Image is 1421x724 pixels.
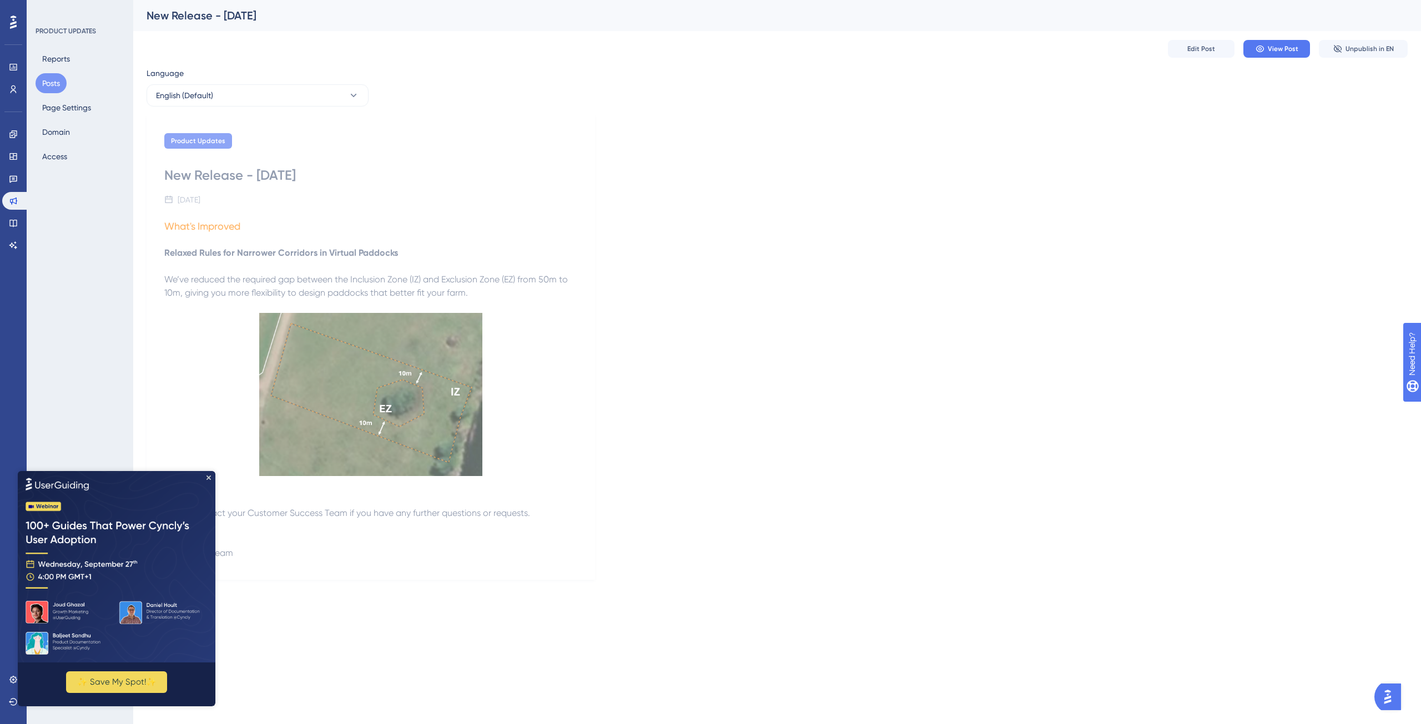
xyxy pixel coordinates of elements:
span: Unpublish in EN [1346,44,1394,53]
button: Domain [36,122,77,142]
div: New Release - [DATE] [164,166,577,184]
iframe: UserGuiding AI Assistant Launcher [1374,680,1408,713]
button: Page Settings [36,98,98,118]
button: View Post [1243,40,1310,58]
span: Please contact your Customer Success Team if you have any further questions or requests. [164,508,530,518]
span: English (Default) [156,89,213,102]
div: [DATE] [178,193,200,206]
div: New Release - [DATE] [147,8,1380,23]
span: Edit Post [1187,44,1215,53]
button: ✨ Save My Spot!✨ [48,200,149,222]
span: Language [147,67,184,80]
button: Unpublish in EN [1319,40,1408,58]
button: Posts [36,73,67,93]
div: Product Updates [164,133,232,149]
span: Need Help? [26,3,69,16]
div: PRODUCT UPDATES [36,27,96,36]
strong: Relaxed Rules for Narrower Corridors in Virtual Paddocks [164,247,398,258]
button: Reports [36,49,77,69]
button: Access [36,146,74,166]
span: View Post [1268,44,1298,53]
div: Close Preview [189,4,193,9]
span: We’ve reduced the required gap between the Inclusion Zone (IZ) and Exclusion Zone (EZ) from 50m t... [164,274,570,298]
button: Edit Post [1168,40,1234,58]
button: English (Default) [147,84,369,107]
span: What's Improved [164,220,240,232]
